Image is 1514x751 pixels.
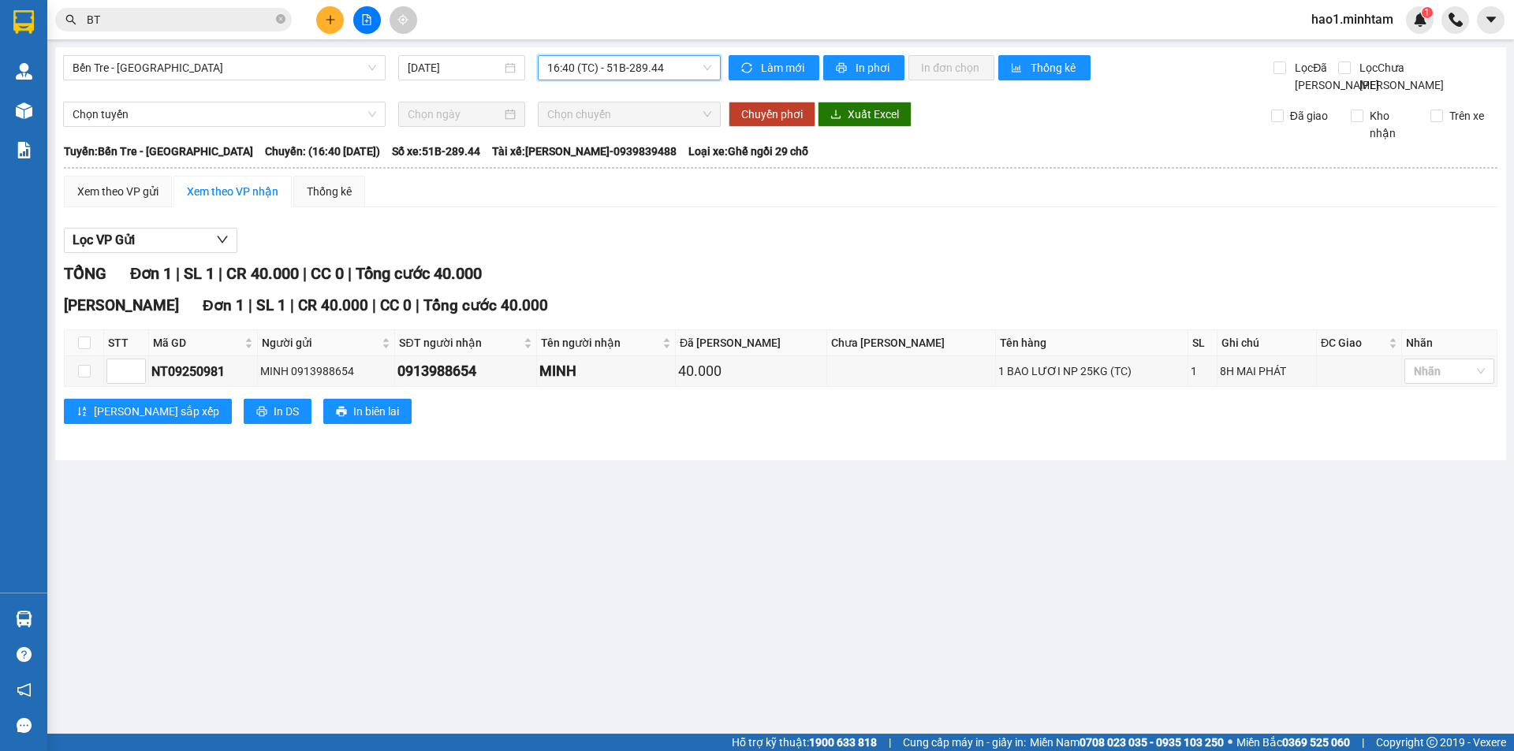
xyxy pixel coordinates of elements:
span: Tổng cước 40.000 [423,296,548,314]
span: message [17,718,32,733]
button: printerIn DS [244,399,311,424]
span: Trên xe [1443,107,1490,125]
div: 40.000 [678,360,824,382]
span: sync [741,62,755,75]
span: | [176,264,180,283]
span: | [372,296,376,314]
span: download [830,109,841,121]
span: In biên lai [353,403,399,420]
span: | [889,734,891,751]
span: Cung cấp máy in - giấy in: [903,734,1026,751]
span: Đơn 1 [203,296,244,314]
th: STT [104,330,149,356]
span: file-add [361,14,372,25]
span: caret-down [1484,13,1498,27]
span: Chọn tuyến [73,102,376,126]
span: Miền Bắc [1236,734,1350,751]
span: [PERSON_NAME] [64,296,179,314]
span: | [348,264,352,283]
span: Nhận: [185,13,222,30]
div: 8H MAI PHÁT [1220,362,1314,380]
span: hao1.minhtam [1299,9,1406,29]
span: SL 1 [256,296,286,314]
div: [GEOGRAPHIC_DATA] [13,13,173,49]
th: Ghi chú [1218,330,1317,356]
button: sort-ascending[PERSON_NAME] sắp xếp [64,399,232,424]
span: CR 40.000 [226,264,299,283]
span: Bến Tre - Sài Gòn [73,56,376,80]
button: In đơn chọn [908,55,994,80]
span: close-circle [276,14,285,24]
span: Loại xe: Ghế ngồi 29 chỗ [688,143,808,160]
strong: 0369 525 060 [1282,736,1350,749]
span: aim [397,14,408,25]
button: printerIn phơi [823,55,904,80]
span: bar-chart [1011,62,1024,75]
td: MINH [537,356,676,387]
span: Đơn 1 [130,264,172,283]
span: printer [836,62,849,75]
span: printer [256,406,267,418]
button: syncLàm mới [729,55,819,80]
img: warehouse-icon [16,102,32,119]
span: Lọc Chưa [PERSON_NAME] [1353,59,1446,94]
b: Tuyến: Bến Tre - [GEOGRAPHIC_DATA] [64,145,253,158]
div: 0913988654 [397,360,534,382]
span: plus [325,14,336,25]
input: 14/09/2025 [408,59,502,76]
img: phone-icon [1449,13,1463,27]
div: 1 BAO LƯƠI NP 25KG (TC) [998,362,1184,380]
button: caret-down [1477,6,1505,34]
span: 16:40 (TC) - 51B-289.44 [547,56,711,80]
span: Mã GD [153,334,241,351]
span: notification [17,682,32,697]
span: | [248,296,252,314]
div: Xem theo VP gửi [77,183,158,200]
button: bar-chartThống kê [998,55,1091,80]
span: [PERSON_NAME] sắp xếp [94,403,219,420]
span: close-circle [276,13,285,28]
span: Gửi: [13,13,38,30]
span: printer [336,406,347,418]
button: Chuyển phơi [729,102,815,127]
input: Tìm tên, số ĐT hoặc mã đơn [87,11,273,28]
img: icon-new-feature [1413,13,1427,27]
th: Chưa [PERSON_NAME] [827,330,996,356]
span: In phơi [856,59,892,76]
span: | [1362,734,1364,751]
div: 1 [1191,362,1214,380]
button: downloadXuất Excel [818,102,912,127]
span: question-circle [17,647,32,662]
span: CR 40.000 [298,296,368,314]
button: Lọc VP Gửi [64,228,237,253]
span: CC 0 [380,296,412,314]
button: plus [316,6,344,34]
td: 0913988654 [395,356,537,387]
input: Chọn ngày [408,106,502,123]
strong: 0708 023 035 - 0935 103 250 [1080,736,1224,749]
button: aim [390,6,417,34]
span: SĐT người nhận [399,334,520,351]
span: Lọc Đã [PERSON_NAME] [1288,59,1382,94]
div: Nhãn [1406,334,1493,351]
span: down [216,233,229,246]
strong: 1900 633 818 [809,736,877,749]
span: Chọn chuyến [547,102,711,126]
div: NAM [13,49,173,68]
div: Thống kê [307,183,352,200]
sup: 1 [1422,7,1433,18]
div: Xem theo VP nhận [187,183,278,200]
span: SL 1 [184,264,214,283]
button: file-add [353,6,381,34]
button: printerIn biên lai [323,399,412,424]
span: ĐC Giao [1321,334,1385,351]
span: Đã giao [1284,107,1334,125]
span: | [218,264,222,283]
img: warehouse-icon [16,63,32,80]
span: Đã [PERSON_NAME] : [12,99,144,116]
span: | [290,296,294,314]
span: sort-ascending [76,406,88,418]
th: Đã [PERSON_NAME] [676,330,827,356]
div: HÙNG [185,49,311,68]
div: MINH [539,360,673,382]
